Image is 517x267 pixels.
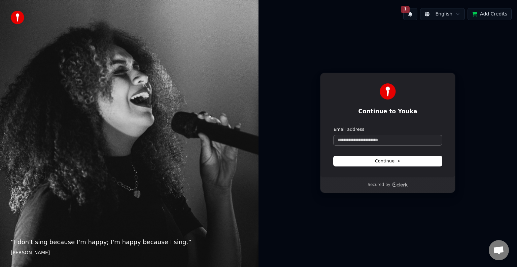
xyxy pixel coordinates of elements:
[11,237,248,247] p: “ I don't sing because I'm happy; I'm happy because I sing. ”
[334,108,442,116] h1: Continue to Youka
[368,182,390,188] p: Secured by
[11,250,248,256] footer: [PERSON_NAME]
[11,11,24,24] img: youka
[375,158,401,164] span: Continue
[468,8,512,20] button: Add Credits
[403,8,417,20] button: 1
[401,6,410,13] span: 1
[334,156,442,166] button: Continue
[392,182,408,187] a: Clerk logo
[380,83,396,100] img: Youka
[334,126,364,132] label: Email address
[489,240,509,260] div: Open chat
